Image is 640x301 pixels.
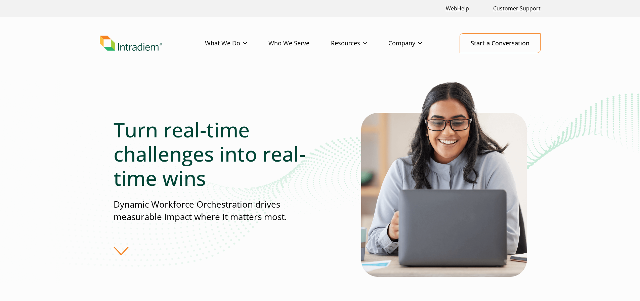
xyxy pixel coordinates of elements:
a: Customer Support [490,1,543,16]
a: Link to homepage of Intradiem [100,36,205,51]
a: What We Do [205,34,268,53]
a: Link opens in a new window [443,1,472,16]
h1: Turn real-time challenges into real-time wins [114,118,320,190]
a: Resources [331,34,388,53]
a: Start a Conversation [460,33,541,53]
img: Solutions for Contact Center Teams [361,80,527,277]
img: Intradiem [100,36,162,51]
a: Who We Serve [268,34,331,53]
a: Company [388,34,443,53]
p: Dynamic Workforce Orchestration drives measurable impact where it matters most. [114,198,320,223]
